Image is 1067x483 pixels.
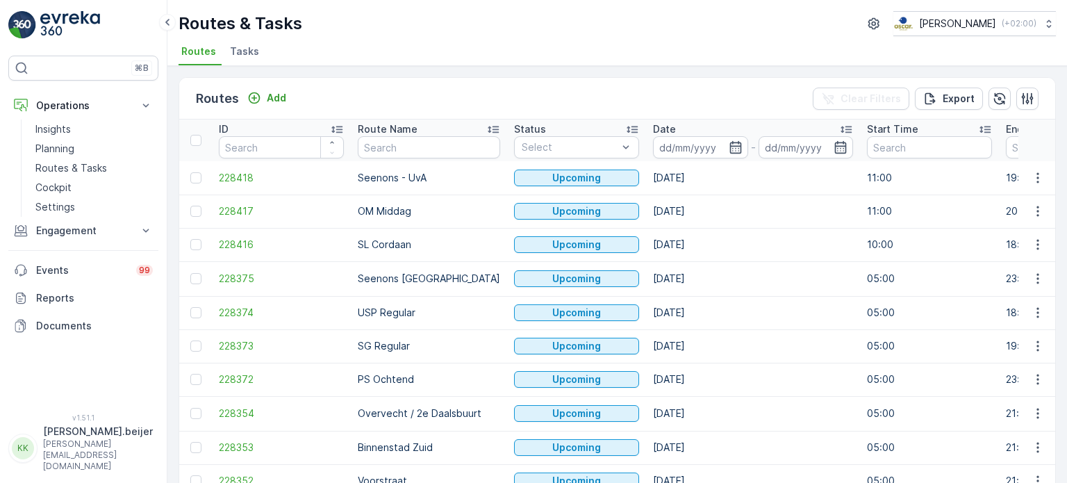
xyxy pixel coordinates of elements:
[646,363,860,396] td: [DATE]
[653,122,676,136] p: Date
[36,319,153,333] p: Documents
[646,161,860,195] td: [DATE]
[514,405,639,422] button: Upcoming
[867,339,992,353] p: 05:00
[514,304,639,321] button: Upcoming
[8,92,158,120] button: Operations
[867,407,992,420] p: 05:00
[915,88,983,110] button: Export
[35,161,107,175] p: Routes & Tasks
[552,373,601,386] p: Upcoming
[35,181,72,195] p: Cockpit
[190,206,201,217] div: Toggle Row Selected
[8,256,158,284] a: Events99
[358,306,500,320] p: USP Regular
[514,439,639,456] button: Upcoming
[219,306,344,320] a: 228374
[646,431,860,464] td: [DATE]
[181,44,216,58] span: Routes
[219,441,344,455] span: 228353
[893,16,913,31] img: basis-logo_rgb2x.png
[552,441,601,455] p: Upcoming
[893,11,1056,36] button: [PERSON_NAME](+02:00)
[219,339,344,353] a: 228373
[552,272,601,286] p: Upcoming
[514,371,639,388] button: Upcoming
[514,170,639,186] button: Upcoming
[867,272,992,286] p: 05:00
[190,408,201,419] div: Toggle Row Selected
[267,91,286,105] p: Add
[867,171,992,185] p: 11:00
[219,136,344,158] input: Search
[1002,18,1036,29] p: ( +02:00 )
[646,329,860,363] td: [DATE]
[8,11,36,39] img: logo
[358,238,500,252] p: SL Cordaan
[867,238,992,252] p: 10:00
[30,158,158,178] a: Routes & Tasks
[358,204,500,218] p: OM Middag
[219,122,229,136] p: ID
[36,291,153,305] p: Reports
[358,373,500,386] p: PS Ochtend
[552,238,601,252] p: Upcoming
[552,306,601,320] p: Upcoming
[751,139,756,156] p: -
[190,307,201,318] div: Toggle Row Selected
[135,63,149,74] p: ⌘B
[219,204,344,218] a: 228417
[190,442,201,453] div: Toggle Row Selected
[219,407,344,420] a: 228354
[12,437,34,459] div: KK
[219,171,344,185] a: 228418
[219,373,344,386] a: 228372
[190,273,201,284] div: Toggle Row Selected
[8,284,158,312] a: Reports
[552,204,601,218] p: Upcoming
[179,13,302,35] p: Routes & Tasks
[646,228,860,261] td: [DATE]
[219,238,344,252] a: 228416
[36,224,131,238] p: Engagement
[35,142,74,156] p: Planning
[514,203,639,220] button: Upcoming
[646,296,860,329] td: [DATE]
[219,272,344,286] span: 228375
[358,407,500,420] p: Overvecht / 2e Daalsbuurt
[867,306,992,320] p: 05:00
[8,414,158,422] span: v 1.51.1
[522,140,618,154] p: Select
[514,338,639,354] button: Upcoming
[552,171,601,185] p: Upcoming
[841,92,901,106] p: Clear Filters
[30,197,158,217] a: Settings
[230,44,259,58] span: Tasks
[196,89,239,108] p: Routes
[759,136,854,158] input: dd/mm/yyyy
[646,396,860,431] td: [DATE]
[30,139,158,158] a: Planning
[653,136,748,158] input: dd/mm/yyyy
[943,92,975,106] p: Export
[190,341,201,352] div: Toggle Row Selected
[358,339,500,353] p: SG Regular
[514,270,639,287] button: Upcoming
[867,441,992,455] p: 05:00
[867,373,992,386] p: 05:00
[43,425,153,439] p: [PERSON_NAME].beijer
[35,122,71,136] p: Insights
[358,136,500,158] input: Search
[646,261,860,296] td: [DATE]
[8,217,158,245] button: Engagement
[1006,122,1051,136] p: End Time
[552,407,601,420] p: Upcoming
[190,374,201,385] div: Toggle Row Selected
[190,172,201,183] div: Toggle Row Selected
